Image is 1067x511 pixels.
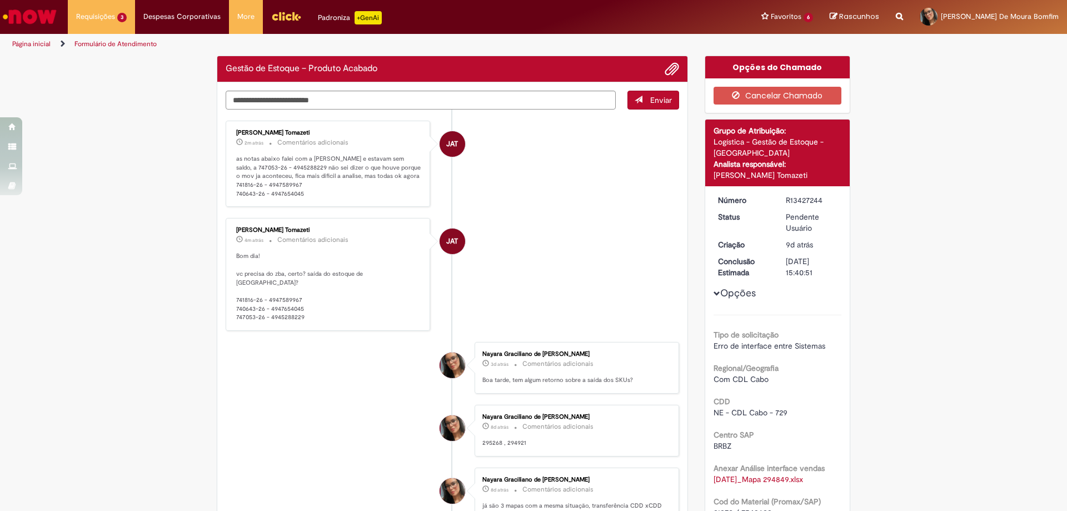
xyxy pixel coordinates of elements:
[245,237,263,244] span: 4m atrás
[76,11,115,22] span: Requisições
[440,229,465,254] div: Jade Assenco Tomazeti
[665,62,679,76] button: Adicionar anexos
[237,11,255,22] span: More
[710,239,778,250] dt: Criação
[714,363,779,373] b: Regional/Geografia
[714,87,842,105] button: Cancelar Chamado
[446,131,458,157] span: JAT
[771,11,801,22] span: Favoritos
[446,228,458,255] span: JAT
[786,211,837,234] div: Pendente Usuário
[491,424,508,430] span: 8d atrás
[482,477,667,483] div: Nayara Graciliano de [PERSON_NAME]
[650,95,672,105] span: Enviar
[714,430,754,440] b: Centro SAP
[355,11,382,24] p: +GenAi
[804,13,813,22] span: 6
[714,408,787,418] span: NE - CDL Cabo - 729
[714,136,842,158] div: Logística - Gestão de Estoque - [GEOGRAPHIC_DATA]
[830,12,879,22] a: Rascunhos
[839,11,879,22] span: Rascunhos
[245,237,263,244] time: 28/08/2025 09:32:43
[236,227,421,234] div: [PERSON_NAME] Tomazeti
[440,353,465,378] div: Nayara Graciliano de Moura Bomfim
[941,12,1059,21] span: [PERSON_NAME] De Moura Bomfim
[710,195,778,206] dt: Número
[271,8,301,24] img: click_logo_yellow_360x200.png
[491,487,508,493] time: 20/08/2025 16:38:04
[786,239,837,250] div: 19/08/2025 09:40:47
[714,474,803,484] a: Download de 02.05.01_Mapa 294849.xlsx
[236,155,421,199] p: as notas abaixo falei com a [PERSON_NAME] e estavam sem saldo, a 747053-26 - 4945288229 não sei d...
[491,487,508,493] span: 8d atrás
[8,34,703,54] ul: Trilhas de página
[714,341,825,351] span: Erro de interface entre Sistemas
[714,497,821,507] b: Cod do Material (Promax/SAP)
[226,91,616,110] textarea: Digite sua mensagem aqui...
[440,131,465,157] div: Jade Assenco Tomazeti
[710,256,778,278] dt: Conclusão Estimada
[482,414,667,420] div: Nayara Graciliano de [PERSON_NAME]
[277,138,348,147] small: Comentários adicionais
[786,240,813,250] span: 9d atrás
[714,330,779,340] b: Tipo de solicitação
[440,415,465,441] div: Nayara Graciliano de Moura Bomfim
[714,396,730,406] b: CDD
[714,441,731,451] span: BRBZ
[522,485,594,494] small: Comentários adicionais
[627,91,679,110] button: Enviar
[714,374,769,384] span: Com CDL Cabo
[522,359,594,369] small: Comentários adicionais
[705,56,850,78] div: Opções do Chamado
[117,13,127,22] span: 3
[277,235,348,245] small: Comentários adicionais
[236,252,421,322] p: Bom dia! vc precisa do zba, certo? saída do estoque de [GEOGRAPHIC_DATA]? 741816-26 - 4947589967 ...
[714,125,842,136] div: Grupo de Atribuição:
[245,140,263,146] span: 2m atrás
[482,351,667,358] div: Nayara Graciliano de [PERSON_NAME]
[1,6,58,28] img: ServiceNow
[226,64,377,74] h2: Gestão de Estoque – Produto Acabado Histórico de tíquete
[440,478,465,504] div: Nayara Graciliano de Moura Bomfim
[12,39,51,48] a: Página inicial
[482,439,667,448] p: 295268 , 294921
[245,140,263,146] time: 28/08/2025 09:34:56
[491,361,508,368] time: 25/08/2025 14:47:04
[714,158,842,170] div: Analista responsável:
[714,170,842,181] div: [PERSON_NAME] Tomazeti
[786,195,837,206] div: R13427244
[74,39,157,48] a: Formulário de Atendimento
[482,376,667,385] p: Boa tarde, tem algum retorno sobre a saída dos SKUs?
[491,361,508,368] span: 3d atrás
[491,424,508,430] time: 20/08/2025 16:38:33
[143,11,221,22] span: Despesas Corporativas
[522,422,594,431] small: Comentários adicionais
[236,130,421,136] div: [PERSON_NAME] Tomazeti
[710,211,778,222] dt: Status
[318,11,382,24] div: Padroniza
[786,240,813,250] time: 19/08/2025 09:40:47
[714,463,825,473] b: Anexar Análise interface vendas
[786,256,837,278] div: [DATE] 15:40:51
